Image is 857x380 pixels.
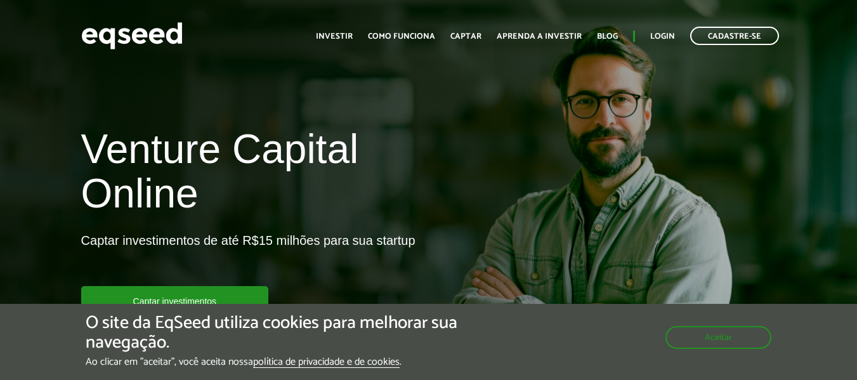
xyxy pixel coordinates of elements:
button: Aceitar [665,326,771,349]
a: Blog [597,32,618,41]
a: Login [650,32,675,41]
p: Ao clicar em "aceitar", você aceita nossa . [86,356,497,368]
a: Cadastre-se [690,27,779,45]
p: Captar investimentos de até R$15 milhões para sua startup [81,233,415,286]
h5: O site da EqSeed utiliza cookies para melhorar sua navegação. [86,313,497,353]
a: política de privacidade e de cookies [253,357,400,368]
a: Captar investimentos [81,286,269,315]
img: EqSeed [81,19,183,53]
a: Aprenda a investir [497,32,582,41]
h1: Venture Capital Online [81,127,419,223]
a: Investir [316,32,353,41]
a: Captar [450,32,481,41]
a: Como funciona [368,32,435,41]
